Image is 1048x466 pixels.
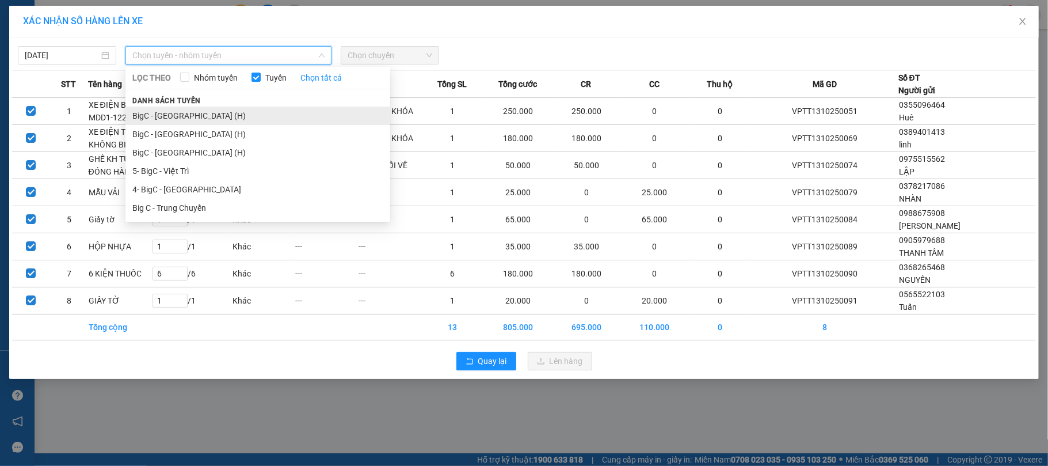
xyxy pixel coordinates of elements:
td: 25.000 [484,179,552,206]
span: 0905979688 [899,236,945,245]
td: VPTT1310250069 [752,125,898,152]
td: 0 [552,179,620,206]
td: --- [358,233,421,260]
td: 1 [421,152,485,179]
td: / 1 [152,287,231,315]
span: XÁC NHẬN SỐ HÀNG LÊN XE [23,16,143,26]
td: 20.000 [620,287,688,315]
td: 1 [421,98,485,125]
span: Chọn chuyến [348,47,432,64]
li: Số 10 ngõ 15 Ngọc Hồi, Q.[PERSON_NAME], [GEOGRAPHIC_DATA] [108,28,481,43]
td: 0 [552,287,620,315]
td: Khác [232,287,295,315]
td: 1 [50,98,88,125]
span: STT [61,78,76,90]
td: 0 [689,287,752,315]
td: 0 [620,125,688,152]
td: 180.000 [552,260,620,287]
td: --- [295,287,358,315]
td: Khác [232,260,295,287]
td: 0 [620,260,688,287]
span: NGUYÊN [899,275,931,285]
td: 6 [50,233,88,260]
span: Nhóm tuyến [189,71,242,84]
td: 0 [620,233,688,260]
span: Quay lại [478,355,507,368]
td: XE ĐIỆN TRẮNG KHÔNG BIỂN [88,125,153,152]
td: VPTT1310250090 [752,260,898,287]
td: 65.000 [484,206,552,233]
td: 0 [552,206,620,233]
td: Giấy tờ [88,206,153,233]
td: --- [295,260,358,287]
li: BigC - [GEOGRAPHIC_DATA] (H) [125,125,390,143]
td: 20.000 [484,287,552,315]
td: 1 [421,206,485,233]
td: 180.000 [484,125,552,152]
td: 180.000 [484,260,552,287]
button: Close [1007,6,1039,38]
td: 0 [689,98,752,125]
span: close [1018,17,1027,26]
span: down [318,52,325,59]
td: --- [295,233,358,260]
td: 50.000 [552,152,620,179]
td: --- [358,287,421,315]
td: 250.000 [552,98,620,125]
td: 5 [50,206,88,233]
span: Huê [899,113,913,122]
td: 180.000 [552,125,620,152]
span: Tổng SL [437,78,467,90]
span: 0378217086 [899,181,945,191]
img: logo.jpg [14,14,72,72]
span: Tổng cước [499,78,538,90]
a: Chọn tất cả [300,71,342,84]
button: rollbackQuay lại [456,352,516,370]
td: 4 [50,179,88,206]
li: BigC - [GEOGRAPHIC_DATA] (H) [125,143,390,162]
span: Thu hộ [707,78,733,90]
td: 25.000 [620,179,688,206]
td: 1 [421,125,485,152]
span: Danh sách tuyến [125,96,208,106]
button: uploadLên hàng [528,352,592,370]
span: 0355096464 [899,100,945,109]
span: LỌC THEO [132,71,171,84]
td: 35.000 [552,233,620,260]
span: Tên hàng [88,78,122,90]
td: Khác [232,233,295,260]
li: 4- BigC - [GEOGRAPHIC_DATA] [125,180,390,199]
td: VPTT1310250091 [752,287,898,315]
span: 0368265468 [899,263,945,272]
span: LẬP [899,167,914,176]
td: 1 [421,287,485,315]
td: 8 [50,287,88,315]
td: 6 KIỆN THUỐC [88,260,153,287]
div: Số ĐT Người gửi [898,71,935,97]
td: 0 [620,98,688,125]
td: 0 [689,179,752,206]
span: 0975515562 [899,154,945,164]
td: VPTT1310250074 [752,152,898,179]
span: Tuyến [261,71,291,84]
span: CR [581,78,592,90]
td: 1 [421,233,485,260]
span: 0988675908 [899,209,945,218]
td: 8 [752,315,898,340]
td: 6 [421,260,485,287]
td: XE ĐIỆN BKS MDD1-122.92 [88,98,153,125]
td: 65.000 [620,206,688,233]
td: Tổng cộng [88,315,153,340]
td: GIẤY TỜ [88,287,153,315]
span: linh [899,140,912,149]
td: 0 [689,315,752,340]
input: 13/10/2025 [25,49,99,62]
td: 13 [421,315,485,340]
span: [PERSON_NAME] [899,221,961,230]
td: 1 [421,179,485,206]
span: NHÀN [899,194,921,203]
td: VPTT1310250084 [752,206,898,233]
b: GỬI : VP Thọ Tháp [14,84,144,103]
td: 110.000 [620,315,688,340]
td: VPTT1310250079 [752,179,898,206]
